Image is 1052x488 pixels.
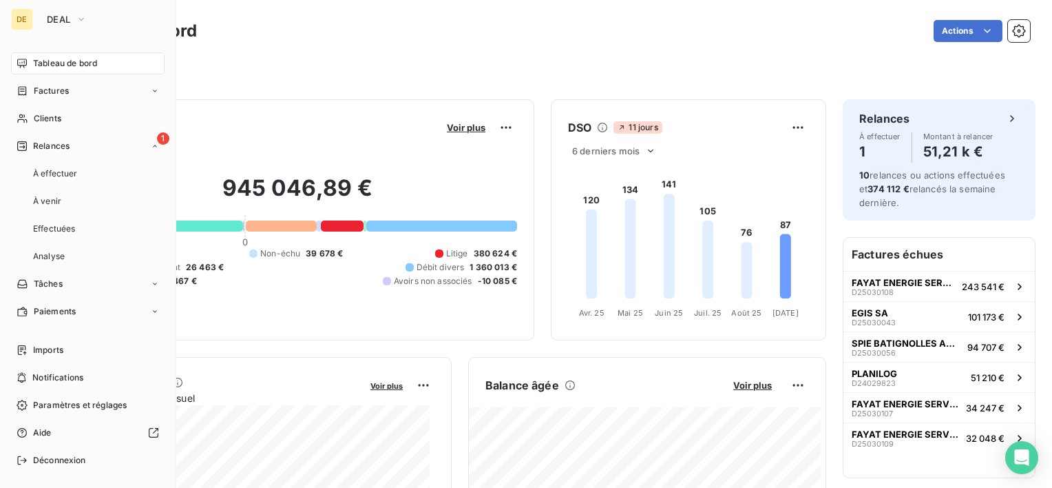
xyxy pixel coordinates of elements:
div: DE [11,8,33,30]
span: 101 173 € [968,312,1004,323]
span: Débit divers [417,261,465,274]
button: PLANILOGD2402982351 210 € [843,362,1035,392]
span: 1 [157,132,169,145]
span: Voir plus [733,380,772,391]
tspan: Avr. 25 [579,308,604,318]
button: FAYAT ENERGIE SERVICESD2503010932 048 € [843,423,1035,453]
span: Avoirs non associés [394,275,472,287]
span: 0 [242,236,248,247]
h6: Balance âgée [485,377,559,394]
span: Notifications [32,372,83,384]
h6: DSO [568,119,591,136]
span: Relances [33,140,70,152]
button: FAYAT ENERGIE SERVICESD2503010734 247 € [843,392,1035,423]
span: D25030109 [852,440,894,448]
span: relances ou actions effectuées et relancés la semaine dernière. [859,170,1005,208]
span: D25030056 [852,349,896,357]
span: 34 247 € [966,403,1004,414]
span: SPIE BATIGNOLLES AMITEC [852,338,962,349]
span: PLANILOG [852,368,897,379]
span: Voir plus [370,381,403,391]
span: Non-échu [260,247,300,260]
span: 11 jours [613,121,662,134]
span: À effectuer [33,167,78,180]
h4: 51,21 k € [923,141,993,163]
span: 39 678 € [306,247,343,260]
button: Actions [934,20,1002,42]
tspan: [DATE] [772,308,799,318]
button: SPIE BATIGNOLLES AMITECD2503005694 707 € [843,332,1035,362]
span: À venir [33,195,61,207]
span: EGIS SA [852,307,888,318]
span: Litige [446,247,468,260]
span: 26 463 € [186,261,224,274]
button: Voir plus [729,379,776,392]
button: FAYAT ENERGIE SERVICESD25030108243 541 € [843,271,1035,301]
div: Open Intercom Messenger [1005,441,1038,474]
tspan: Juin 25 [655,308,683,318]
span: 380 624 € [474,247,517,260]
span: Tâches [34,278,63,290]
span: FAYAT ENERGIE SERVICES [852,277,956,288]
span: 1 360 013 € [470,261,517,274]
span: Effectuées [33,223,76,235]
span: Paiements [34,305,76,318]
span: Paramètres et réglages [33,399,127,411]
span: 94 707 € [967,342,1004,353]
tspan: Juil. 25 [694,308,722,318]
h6: Factures échues [843,238,1035,271]
span: D25030043 [852,318,896,327]
span: 10 [859,170,870,181]
span: 374 112 € [867,183,909,194]
span: Aide [33,427,52,439]
span: DEAL [47,14,70,25]
button: EGIS SAD25030043101 173 € [843,301,1035,332]
span: 6 derniers mois [572,145,640,156]
span: D25030108 [852,288,894,296]
span: Chiffre d'affaires mensuel [78,391,361,405]
button: Voir plus [443,121,490,134]
h6: Relances [859,110,909,127]
span: 243 541 € [962,281,1004,292]
span: Analyse [33,250,65,263]
span: Tableau de bord [33,57,97,70]
span: 32 048 € [966,433,1004,444]
span: FAYAT ENERGIE SERVICES [852,429,960,440]
a: Aide [11,422,165,444]
span: Clients [34,112,61,125]
h4: 1 [859,141,901,163]
span: -10 085 € [478,275,517,287]
span: FAYAT ENERGIE SERVICES [852,398,960,409]
span: D24029823 [852,379,896,387]
span: Déconnexion [33,454,86,467]
h2: 945 046,89 € [78,174,517,216]
span: Voir plus [447,122,485,133]
tspan: Août 25 [731,308,761,318]
span: Montant à relancer [923,132,993,141]
button: Voir plus [366,379,407,392]
span: Factures [34,85,69,97]
span: 51 210 € [971,372,1004,383]
span: À effectuer [859,132,901,141]
span: D25030107 [852,409,893,418]
span: Imports [33,344,63,356]
tspan: Mai 25 [618,308,643,318]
